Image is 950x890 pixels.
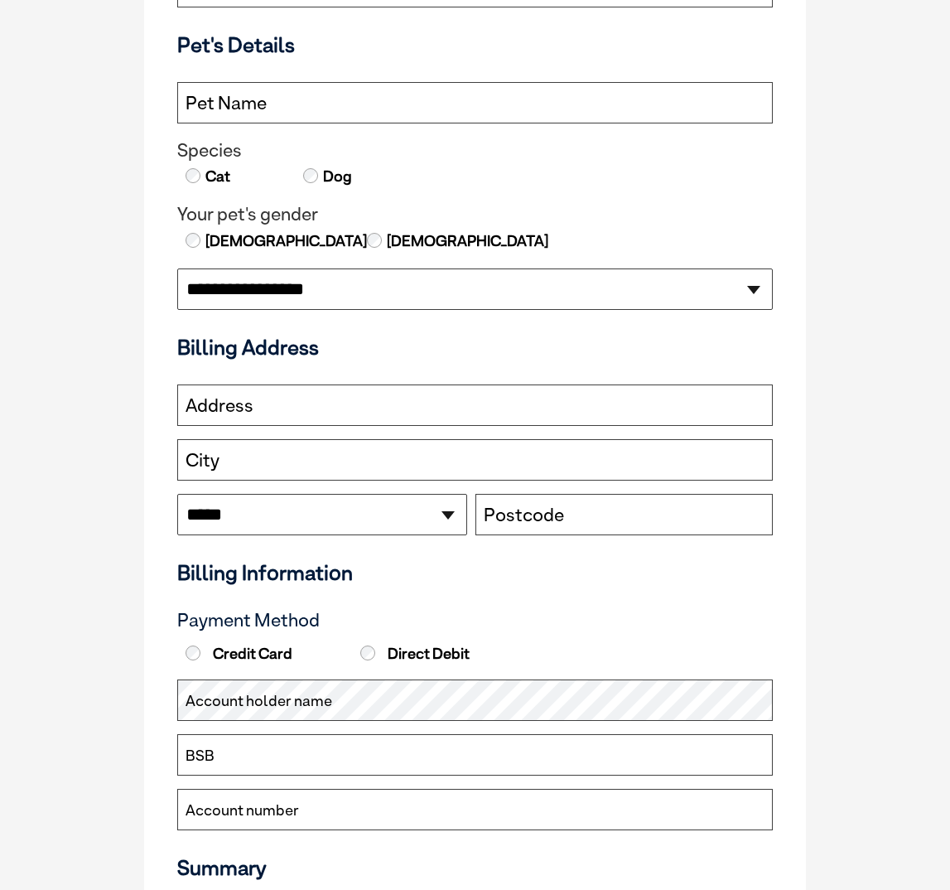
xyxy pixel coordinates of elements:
[181,645,352,663] label: Credit Card
[204,230,367,252] label: [DEMOGRAPHIC_DATA]
[356,645,527,663] label: Direct Debit
[204,166,230,187] label: Cat
[177,855,773,880] h3: Summary
[186,395,253,417] label: Address
[177,335,773,360] h3: Billing Address
[385,230,548,252] label: [DEMOGRAPHIC_DATA]
[186,690,332,712] label: Account holder name
[177,560,773,585] h3: Billing Information
[186,646,200,660] input: Credit Card
[321,166,352,187] label: Dog
[186,800,299,821] label: Account number
[171,32,779,57] h3: Pet's Details
[186,745,215,767] label: BSB
[186,450,219,472] label: City
[177,140,773,162] legend: Species
[177,610,773,631] h3: Payment Method
[177,204,773,225] legend: Your pet's gender
[360,646,375,660] input: Direct Debit
[484,505,564,526] label: Postcode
